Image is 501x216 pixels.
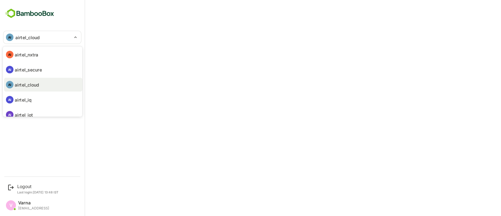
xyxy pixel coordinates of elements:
[6,111,13,119] div: AI
[15,97,32,103] p: airtel_iq
[6,51,13,58] div: AI
[15,112,33,118] p: airtel_iot
[6,66,13,73] div: AI
[15,82,39,88] p: airtel_cloud
[6,81,13,88] div: AI
[15,66,42,73] p: airtel_secure
[15,51,39,58] p: airtel_nxtra
[6,96,13,103] div: AI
